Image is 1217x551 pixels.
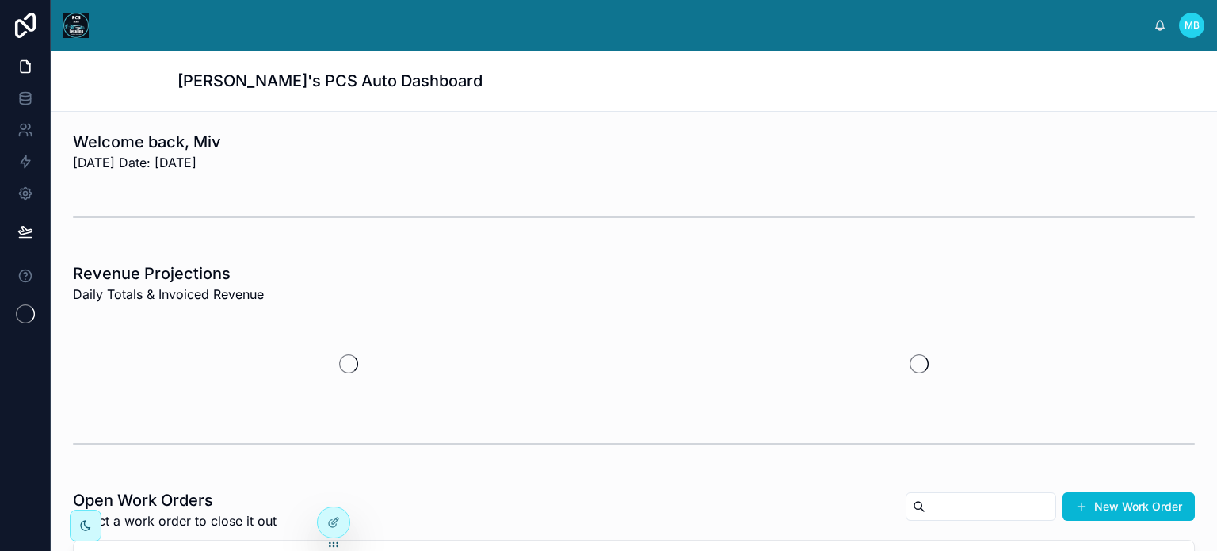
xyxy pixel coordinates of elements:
h1: Revenue Projections [73,262,264,285]
span: MB [1185,19,1200,32]
span: Daily Totals & Invoiced Revenue [73,285,264,304]
span: Select a work order to close it out [73,511,277,530]
span: [DATE] Date: [DATE] [73,153,221,172]
img: App logo [63,13,89,38]
button: New Work Order [1062,492,1195,521]
h1: Welcome back, Miv [73,131,221,153]
div: scrollable content [101,22,1154,29]
h1: [PERSON_NAME]'s PCS Auto Dashboard [177,70,483,92]
h1: Open Work Orders [73,489,277,511]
